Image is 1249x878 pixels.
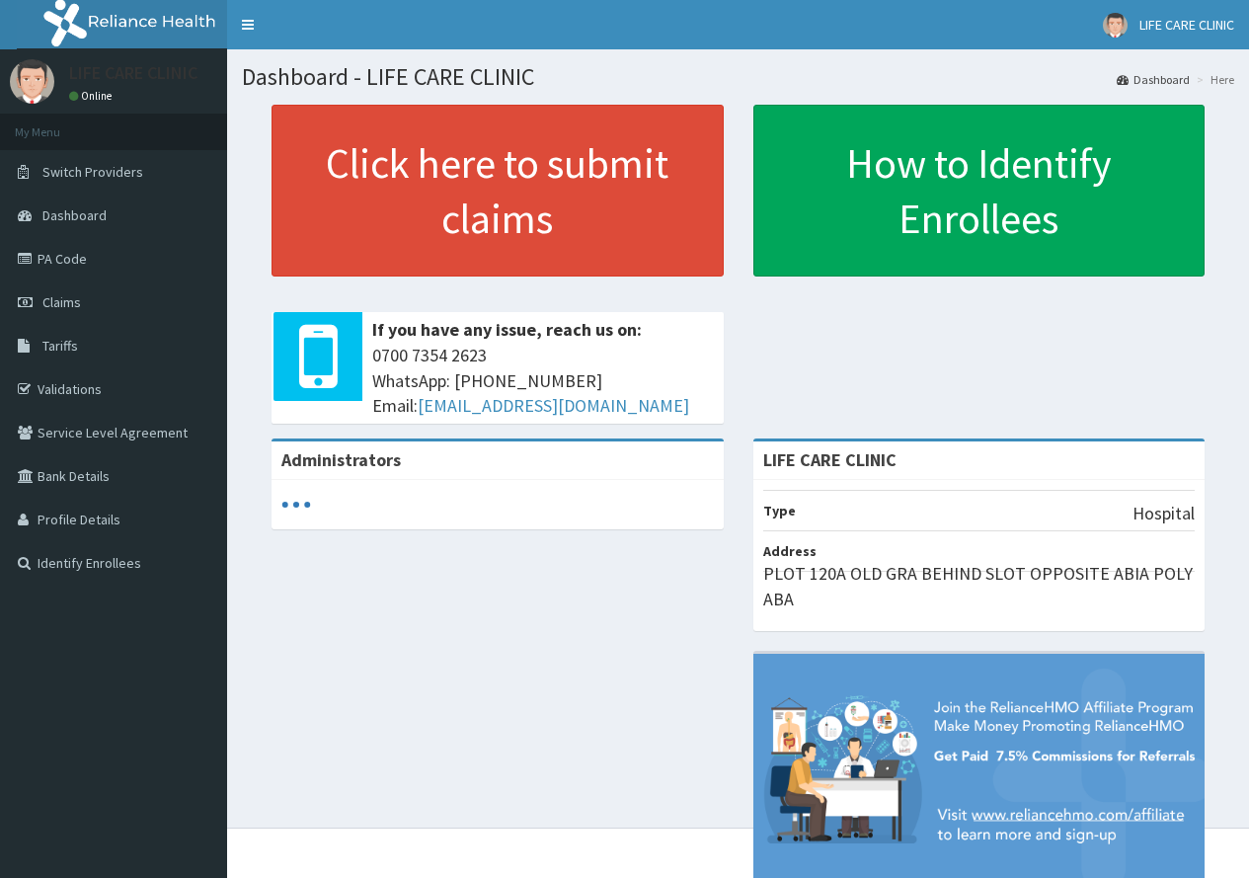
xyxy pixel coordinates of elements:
[281,490,311,519] svg: audio-loading
[42,337,78,355] span: Tariffs
[281,448,401,471] b: Administrators
[42,163,143,181] span: Switch Providers
[42,206,107,224] span: Dashboard
[69,89,117,103] a: Online
[1103,13,1128,38] img: User Image
[1117,71,1190,88] a: Dashboard
[1192,71,1234,88] li: Here
[1132,501,1195,526] p: Hospital
[753,105,1206,277] a: How to Identify Enrollees
[69,64,197,82] p: LIFE CARE CLINIC
[763,502,796,519] b: Type
[242,64,1234,90] h1: Dashboard - LIFE CARE CLINIC
[763,542,817,560] b: Address
[372,318,642,341] b: If you have any issue, reach us on:
[272,105,724,277] a: Click here to submit claims
[42,293,81,311] span: Claims
[10,59,54,104] img: User Image
[372,343,714,419] span: 0700 7354 2623 WhatsApp: [PHONE_NUMBER] Email:
[763,448,897,471] strong: LIFE CARE CLINIC
[763,561,1196,611] p: PLOT 120A OLD GRA BEHIND SLOT OPPOSITE ABIA POLY ABA
[1139,16,1234,34] span: LIFE CARE CLINIC
[418,394,689,417] a: [EMAIL_ADDRESS][DOMAIN_NAME]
